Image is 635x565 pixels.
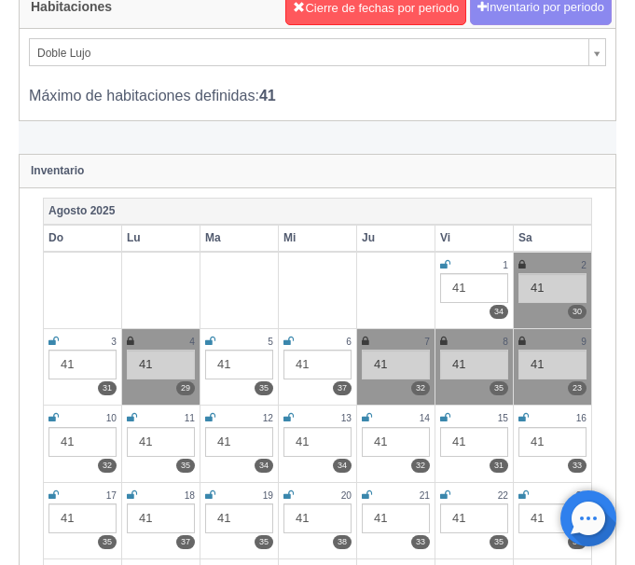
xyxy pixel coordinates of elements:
b: 41 [259,87,276,103]
div: 41 [283,350,352,379]
div: 41 [362,427,430,457]
small: 2 [581,260,587,270]
small: 8 [503,337,508,347]
label: 37 [176,535,195,549]
th: Ma [200,225,279,252]
small: 16 [576,413,587,423]
a: Doble Lujo [29,38,606,66]
small: 14 [420,413,430,423]
label: 38 [333,535,352,549]
div: 41 [362,350,430,379]
div: 41 [283,427,352,457]
div: 41 [205,427,273,457]
div: 41 [48,350,117,379]
small: 10 [106,413,117,423]
label: 35 [490,535,508,549]
th: Sa [514,225,592,252]
label: 35 [255,535,273,549]
label: 30 [568,305,587,319]
div: 41 [440,503,508,533]
small: 21 [420,490,430,501]
strong: Inventario [31,164,84,177]
div: 41 [518,503,587,533]
small: 9 [581,337,587,347]
label: 23 [568,381,587,395]
th: Do [44,225,122,252]
small: 7 [424,337,430,347]
label: 35 [490,381,508,395]
label: 37 [333,381,352,395]
div: 41 [48,427,117,457]
div: 41 [518,427,587,457]
small: 22 [498,490,508,501]
div: 41 [205,350,273,379]
small: 6 [346,337,352,347]
small: 11 [185,413,195,423]
small: 3 [111,337,117,347]
small: 4 [189,337,195,347]
label: 34 [333,459,352,473]
div: 41 [283,503,352,533]
label: 35 [255,381,273,395]
label: 35 [176,459,195,473]
label: 33 [568,459,587,473]
label: 31 [490,459,508,473]
small: 15 [498,413,508,423]
div: Máximo de habitaciones definidas: [29,66,606,106]
div: 41 [440,273,508,303]
label: 35 [98,535,117,549]
small: 19 [263,490,273,501]
div: 41 [205,503,273,533]
div: 41 [440,427,508,457]
div: 41 [127,350,195,379]
th: Vi [435,225,514,252]
th: Lu [122,225,200,252]
label: 32 [411,459,430,473]
label: 32 [411,381,430,395]
div: 41 [362,503,430,533]
small: 17 [106,490,117,501]
span: Doble Lujo [37,39,581,67]
label: 32 [98,459,117,473]
small: 1 [503,260,508,270]
label: 33 [411,535,430,549]
div: 41 [48,503,117,533]
div: 41 [127,503,195,533]
small: 13 [341,413,352,423]
div: 41 [440,350,508,379]
label: 29 [176,381,195,395]
th: Agosto 2025 [44,198,592,225]
div: 41 [127,427,195,457]
label: 34 [490,305,508,319]
label: 31 [98,381,117,395]
th: Mi [279,225,357,252]
small: 18 [185,490,195,501]
label: 34 [255,459,273,473]
small: 12 [263,413,273,423]
small: 20 [341,490,352,501]
div: 41 [518,350,587,379]
div: 41 [518,273,587,303]
small: 5 [268,337,273,347]
th: Ju [357,225,435,252]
